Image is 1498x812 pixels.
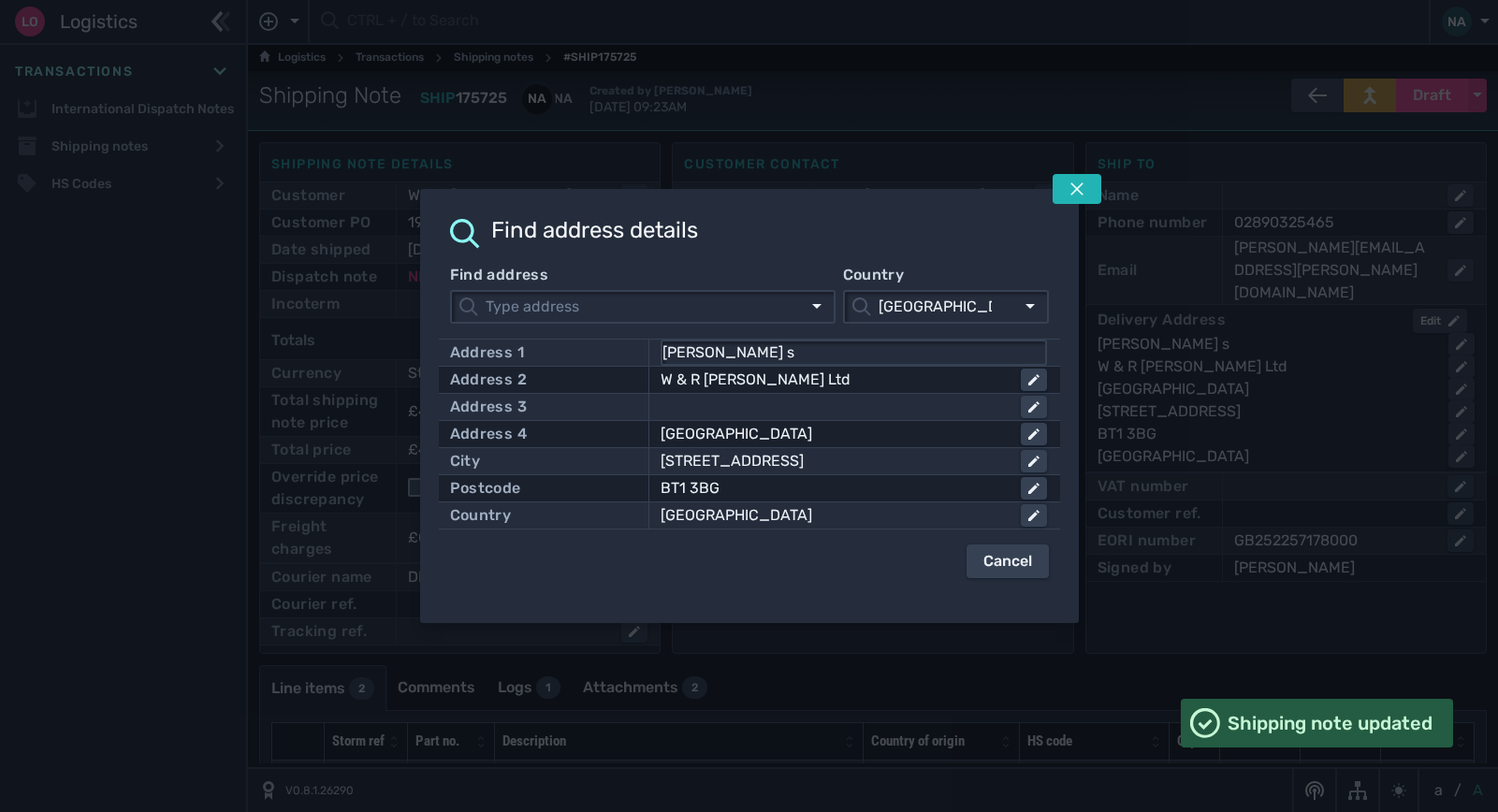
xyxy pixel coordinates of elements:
[661,369,1007,391] div: W & R [PERSON_NAME] Ltd
[450,369,528,391] div: Address 2
[450,504,512,527] div: Country
[871,292,1013,322] input: Country
[661,477,1007,500] div: BT1 3BG
[491,219,698,241] h2: Find address details
[1228,709,1433,737] span: Shipping note updated
[450,450,481,472] div: City
[478,292,800,322] input: Find address
[661,423,1007,445] div: [GEOGRAPHIC_DATA]
[450,264,836,286] label: Find address
[967,544,1049,578] button: Cancel
[1053,174,1101,204] button: Tap escape key to close
[983,550,1032,573] div: Cancel
[450,396,528,418] div: Address 3
[661,504,1007,527] div: [GEOGRAPHIC_DATA]
[661,450,1007,472] div: [STREET_ADDRESS]
[450,341,525,364] div: Address 1
[843,264,1049,286] label: Country
[450,477,521,500] div: Postcode
[450,423,528,445] div: Address 4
